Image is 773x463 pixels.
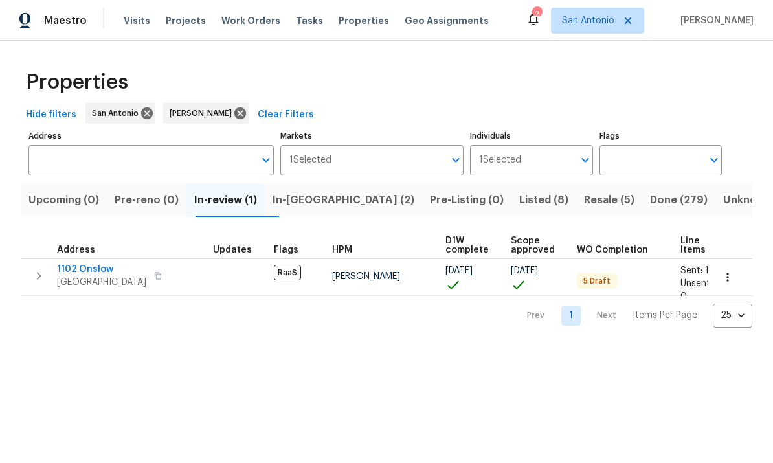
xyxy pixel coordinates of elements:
[28,191,99,209] span: Upcoming (0)
[578,276,616,287] span: 5 Draft
[511,266,538,275] span: [DATE]
[339,14,389,27] span: Properties
[85,103,155,124] div: San Antonio
[57,245,95,254] span: Address
[576,151,594,169] button: Open
[519,191,568,209] span: Listed (8)
[170,107,237,120] span: [PERSON_NAME]
[479,155,521,166] span: 1 Selected
[680,236,706,254] span: Line Items
[405,14,489,27] span: Geo Assignments
[28,132,274,140] label: Address
[194,191,257,209] span: In-review (1)
[257,151,275,169] button: Open
[515,304,752,328] nav: Pagination Navigation
[332,245,352,254] span: HPM
[599,132,722,140] label: Flags
[470,132,592,140] label: Individuals
[650,191,708,209] span: Done (279)
[115,191,179,209] span: Pre-reno (0)
[680,279,712,301] span: Unsent: 0
[675,14,754,27] span: [PERSON_NAME]
[44,14,87,27] span: Maestro
[92,107,144,120] span: San Antonio
[252,103,319,127] button: Clear Filters
[166,14,206,27] span: Projects
[445,236,489,254] span: D1W complete
[213,245,252,254] span: Updates
[163,103,249,124] div: [PERSON_NAME]
[289,155,331,166] span: 1 Selected
[26,76,128,89] span: Properties
[274,245,298,254] span: Flags
[577,245,648,254] span: WO Completion
[562,14,614,27] span: San Antonio
[447,151,465,169] button: Open
[124,14,150,27] span: Visits
[57,276,146,289] span: [GEOGRAPHIC_DATA]
[258,107,314,123] span: Clear Filters
[445,266,473,275] span: [DATE]
[21,103,82,127] button: Hide filters
[332,272,400,281] span: [PERSON_NAME]
[705,151,723,169] button: Open
[274,265,301,280] span: RaaS
[680,266,715,275] span: Sent: 10
[26,107,76,123] span: Hide filters
[57,263,146,276] span: 1102 Onslow
[273,191,414,209] span: In-[GEOGRAPHIC_DATA] (2)
[584,191,634,209] span: Resale (5)
[633,309,697,322] p: Items Per Page
[430,191,504,209] span: Pre-Listing (0)
[511,236,555,254] span: Scope approved
[532,8,541,21] div: 2
[713,299,752,332] div: 25
[561,306,581,326] a: Goto page 1
[296,16,323,25] span: Tasks
[280,132,464,140] label: Markets
[221,14,280,27] span: Work Orders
